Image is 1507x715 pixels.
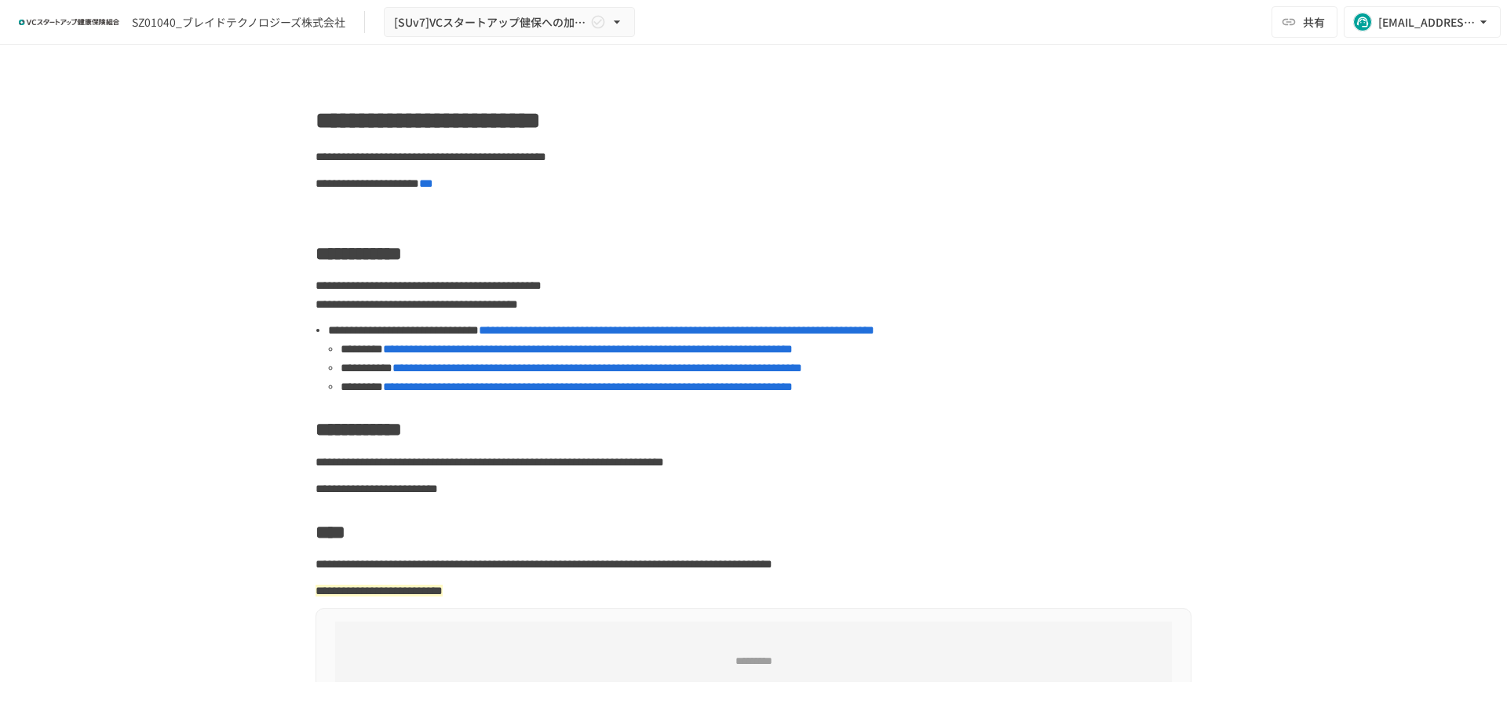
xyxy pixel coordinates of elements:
button: [SUv7]VCスタートアップ健保への加入申請手続き [384,7,635,38]
span: [SUv7]VCスタートアップ健保への加入申請手続き [394,13,587,32]
span: 共有 [1303,13,1325,31]
img: ZDfHsVrhrXUoWEWGWYf8C4Fv4dEjYTEDCNvmL73B7ox [19,9,119,35]
button: 共有 [1272,6,1337,38]
button: [EMAIL_ADDRESS][DOMAIN_NAME] [1344,6,1501,38]
div: [EMAIL_ADDRESS][DOMAIN_NAME] [1378,13,1476,32]
div: SZ01040_ブレイドテクノロジーズ株式会社 [132,14,345,31]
